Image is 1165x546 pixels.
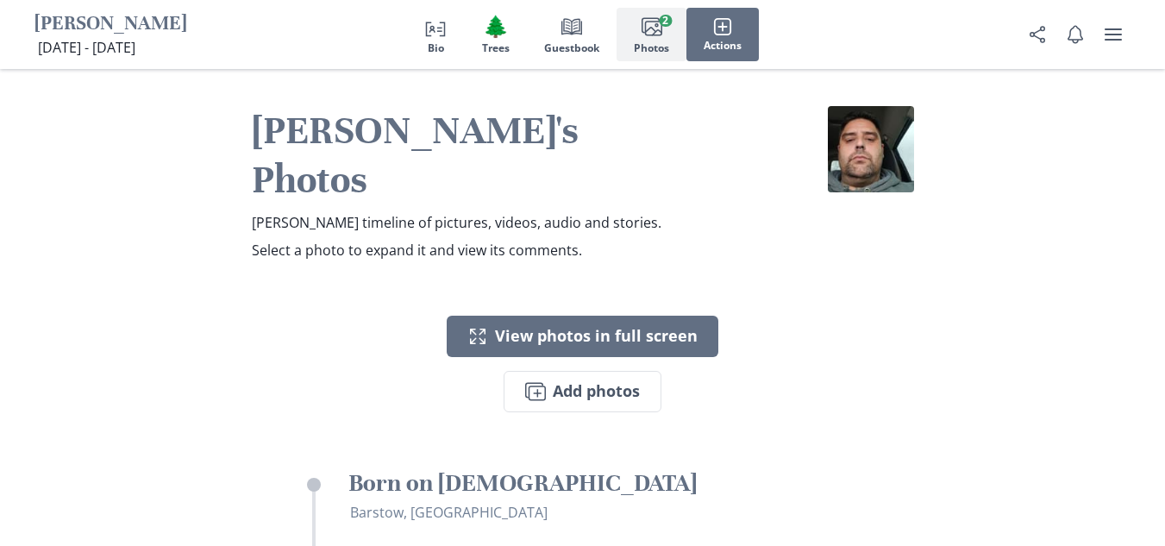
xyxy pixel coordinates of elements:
[406,8,465,61] button: Bio
[483,14,509,39] span: Tree
[252,106,689,205] h2: [PERSON_NAME]'s Photos
[504,371,661,412] button: Add photos
[465,8,527,61] button: Trees
[38,38,135,57] span: [DATE] - [DATE]
[527,8,617,61] button: Guestbook
[350,502,859,523] p: Barstow, [GEOGRAPHIC_DATA]
[482,42,510,54] span: Trees
[617,8,686,61] button: Photos
[348,468,859,499] h3: Born on [DEMOGRAPHIC_DATA]
[252,240,689,260] p: Select a photo to expand it and view its comments.
[704,40,742,52] span: Actions
[1096,17,1131,52] button: user menu
[34,11,187,38] h1: [PERSON_NAME]
[252,212,689,233] p: [PERSON_NAME] timeline of pictures, videos, audio and stories.
[1020,17,1055,52] button: Share Obituary
[544,42,599,54] span: Guestbook
[634,42,669,54] span: Photos
[1058,17,1093,52] button: Notifications
[686,8,759,61] button: Actions
[447,316,718,357] button: View photos in full screen
[428,42,444,54] span: Bio
[659,15,672,27] span: 2
[828,106,914,192] img: Wayne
